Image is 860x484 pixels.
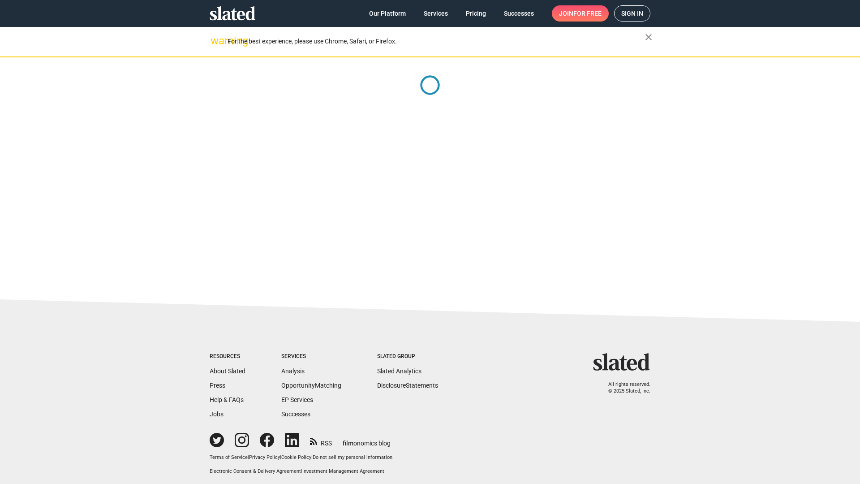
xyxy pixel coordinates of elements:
[301,468,302,474] span: |
[281,367,305,375] a: Analysis
[559,5,602,22] span: Join
[228,35,645,48] div: For the best experience, please use Chrome, Safari, or Firefox.
[281,396,313,403] a: EP Services
[552,5,609,22] a: Joinfor free
[417,5,455,22] a: Services
[643,32,654,43] mat-icon: close
[311,454,313,460] span: |
[210,396,244,403] a: Help & FAQs
[343,432,391,448] a: filmonomics blog
[377,367,421,375] a: Slated Analytics
[459,5,493,22] a: Pricing
[281,454,311,460] a: Cookie Policy
[614,5,650,22] a: Sign in
[281,382,341,389] a: OpportunityMatching
[377,382,438,389] a: DisclosureStatements
[599,381,650,394] p: All rights reserved. © 2025 Slated, Inc.
[211,35,221,46] mat-icon: warning
[281,353,341,360] div: Services
[343,440,353,447] span: film
[249,454,280,460] a: Privacy Policy
[210,454,248,460] a: Terms of Service
[210,353,245,360] div: Resources
[210,468,301,474] a: Electronic Consent & Delivery Agreement
[210,411,224,418] a: Jobs
[497,5,541,22] a: Successes
[280,454,281,460] span: |
[377,353,438,360] div: Slated Group
[362,5,413,22] a: Our Platform
[281,411,310,418] a: Successes
[504,5,534,22] span: Successes
[313,454,392,461] button: Do not sell my personal information
[369,5,406,22] span: Our Platform
[573,5,602,22] span: for free
[210,367,245,375] a: About Slated
[302,468,384,474] a: Investment Management Agreement
[248,454,249,460] span: |
[466,5,486,22] span: Pricing
[210,382,225,389] a: Press
[424,5,448,22] span: Services
[310,434,332,448] a: RSS
[621,6,643,21] span: Sign in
